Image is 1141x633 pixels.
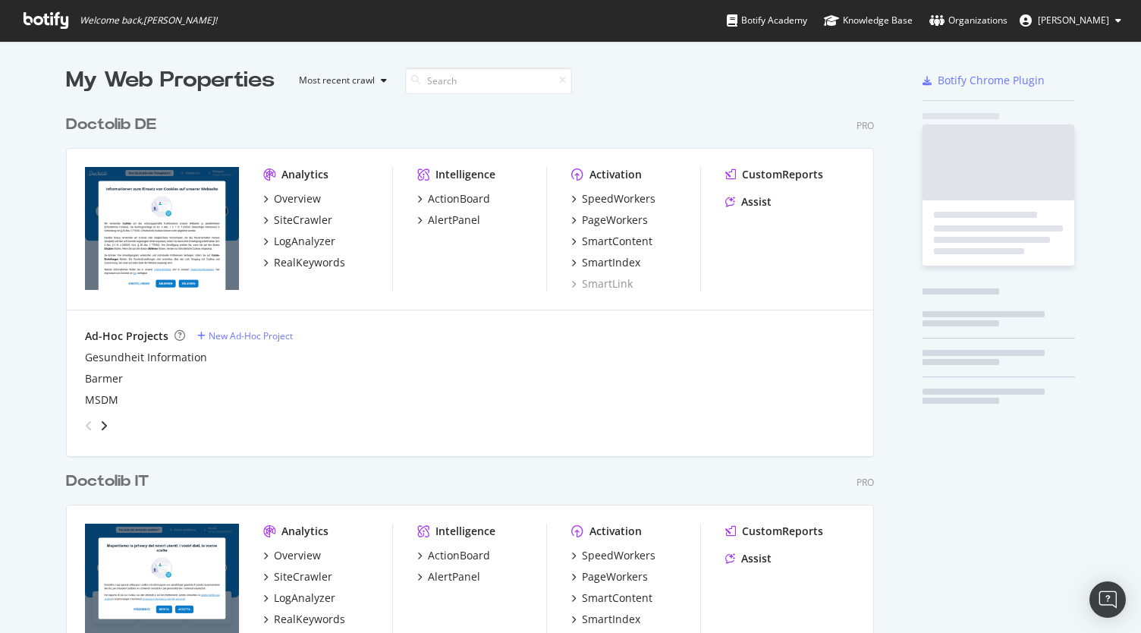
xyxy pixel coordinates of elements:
[571,234,652,249] a: SmartContent
[857,476,874,489] div: Pro
[929,13,1007,28] div: Organizations
[263,234,335,249] a: LogAnalyzer
[417,213,480,228] a: AlertPanel
[274,213,332,228] div: SiteCrawler
[85,392,118,408] a: MSDM
[209,329,293,342] div: New Ad-Hoc Project
[417,191,490,206] a: ActionBoard
[589,524,642,539] div: Activation
[742,524,823,539] div: CustomReports
[725,194,772,209] a: Assist
[725,167,823,182] a: CustomReports
[274,612,345,627] div: RealKeywords
[274,548,321,563] div: Overview
[281,167,328,182] div: Analytics
[571,191,655,206] a: SpeedWorkers
[263,569,332,584] a: SiteCrawler
[582,213,648,228] div: PageWorkers
[571,569,648,584] a: PageWorkers
[66,65,275,96] div: My Web Properties
[417,569,480,584] a: AlertPanel
[417,548,490,563] a: ActionBoard
[582,612,640,627] div: SmartIndex
[571,213,648,228] a: PageWorkers
[727,13,807,28] div: Botify Academy
[582,569,648,584] div: PageWorkers
[66,471,155,493] a: Doctolib IT
[85,371,123,386] a: Barmer
[582,590,652,606] div: SmartContent
[435,524,495,539] div: Intelligence
[85,167,239,290] img: doctolib.de
[263,548,321,563] a: Overview
[85,350,207,365] a: Gesundheit Information
[589,167,642,182] div: Activation
[571,255,640,270] a: SmartIndex
[274,569,332,584] div: SiteCrawler
[741,551,772,566] div: Assist
[582,191,655,206] div: SpeedWorkers
[725,551,772,566] a: Assist
[1089,581,1126,618] div: Open Intercom Messenger
[274,255,345,270] div: RealKeywords
[274,191,321,206] div: Overview
[923,73,1045,88] a: Botify Chrome Plugin
[938,73,1045,88] div: Botify Chrome Plugin
[582,255,640,270] div: SmartIndex
[1038,14,1109,27] span: Davide MANGIACAPRA
[1007,8,1133,33] button: [PERSON_NAME]
[571,548,655,563] a: SpeedWorkers
[857,119,874,132] div: Pro
[79,414,99,438] div: angle-left
[582,548,655,563] div: SpeedWorkers
[435,167,495,182] div: Intelligence
[428,548,490,563] div: ActionBoard
[582,234,652,249] div: SmartContent
[263,255,345,270] a: RealKeywords
[99,418,109,433] div: angle-right
[197,329,293,342] a: New Ad-Hoc Project
[263,612,345,627] a: RealKeywords
[741,194,772,209] div: Assist
[428,191,490,206] div: ActionBoard
[725,524,823,539] a: CustomReports
[66,114,156,136] div: Doctolib DE
[66,114,162,136] a: Doctolib DE
[66,471,149,493] div: Doctolib IT
[263,213,332,228] a: SiteCrawler
[428,569,480,584] div: AlertPanel
[571,276,633,291] a: SmartLink
[824,13,913,28] div: Knowledge Base
[263,191,321,206] a: Overview
[299,76,375,85] div: Most recent crawl
[742,167,823,182] div: CustomReports
[405,68,572,94] input: Search
[274,590,335,606] div: LogAnalyzer
[263,590,335,606] a: LogAnalyzer
[80,14,217,27] span: Welcome back, [PERSON_NAME] !
[281,524,328,539] div: Analytics
[287,68,393,93] button: Most recent crawl
[428,213,480,228] div: AlertPanel
[85,329,168,344] div: Ad-Hoc Projects
[274,234,335,249] div: LogAnalyzer
[571,590,652,606] a: SmartContent
[571,612,640,627] a: SmartIndex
